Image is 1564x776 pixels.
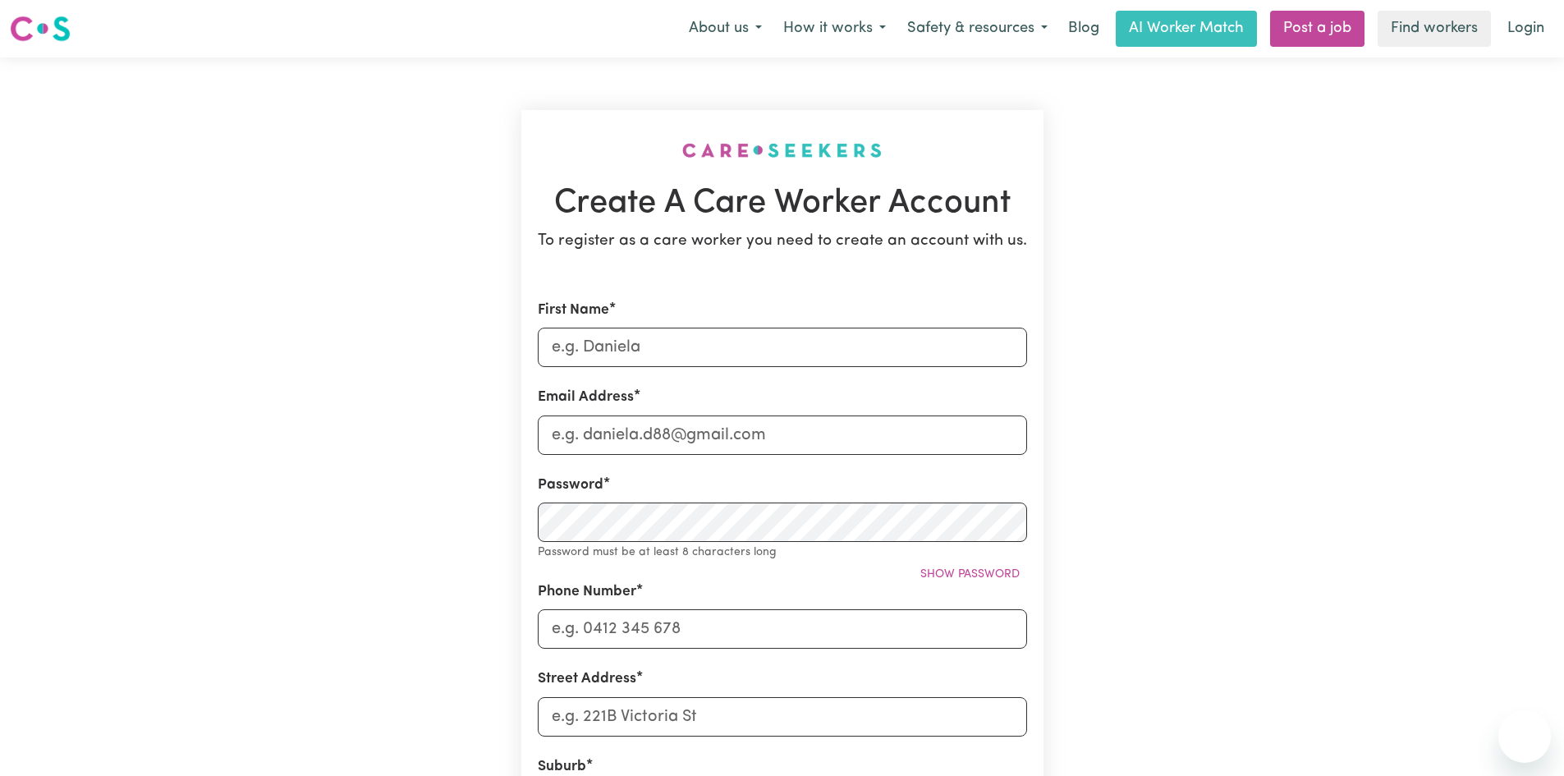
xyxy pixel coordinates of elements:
small: Password must be at least 8 characters long [538,546,777,558]
h1: Create A Care Worker Account [538,184,1027,223]
label: First Name [538,300,609,321]
button: Safety & resources [897,11,1058,46]
iframe: Button to launch messaging window [1498,710,1551,763]
button: Show password [913,562,1027,587]
input: e.g. 0412 345 678 [538,609,1027,649]
a: Post a job [1270,11,1364,47]
span: Show password [920,568,1020,581]
label: Password [538,475,603,496]
a: Find workers [1378,11,1491,47]
a: AI Worker Match [1116,11,1257,47]
img: Careseekers logo [10,14,71,44]
p: To register as a care worker you need to create an account with us. [538,230,1027,254]
a: Careseekers logo [10,10,71,48]
a: Login [1497,11,1554,47]
input: e.g. 221B Victoria St [538,697,1027,737]
label: Email Address [538,387,634,408]
button: About us [678,11,773,46]
label: Phone Number [538,581,636,603]
label: Street Address [538,668,636,690]
button: How it works [773,11,897,46]
input: e.g. daniela.d88@gmail.com [538,416,1027,455]
a: Blog [1058,11,1109,47]
input: e.g. Daniela [538,328,1027,367]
